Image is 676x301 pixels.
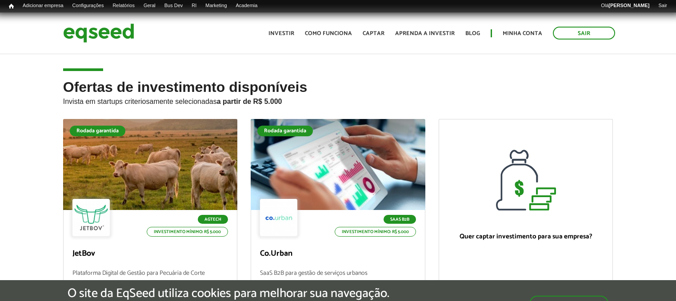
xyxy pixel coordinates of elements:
a: Captar [363,31,384,36]
p: JetBov [72,249,228,259]
span: Início [9,3,14,9]
p: Co.Urban [260,249,416,259]
img: EqSeed [63,21,134,45]
div: Rodada garantida [70,126,125,136]
a: Academia [232,2,262,9]
p: Investimento mínimo: R$ 5.000 [335,227,416,237]
a: Configurações [68,2,108,9]
a: Aprenda a investir [395,31,455,36]
a: Investir [268,31,294,36]
p: Quer captar investimento para sua empresa? [448,233,604,241]
p: Invista em startups criteriosamente selecionadas [63,95,613,106]
a: Bus Dev [160,2,188,9]
a: RI [187,2,201,9]
a: Adicionar empresa [18,2,68,9]
p: SaaS B2B [384,215,416,224]
h2: Ofertas de investimento disponíveis [63,79,613,119]
a: Geral [139,2,160,9]
h5: O site da EqSeed utiliza cookies para melhorar sua navegação. [68,287,389,301]
a: Blog [465,31,480,36]
p: SaaS B2B para gestão de serviços urbanos [260,270,416,289]
a: Olá[PERSON_NAME] [596,2,654,9]
p: Investimento mínimo: R$ 5.000 [147,227,228,237]
p: Plataforma Digital de Gestão para Pecuária de Corte [72,270,228,289]
a: Marketing [201,2,231,9]
a: Sair [654,2,672,9]
a: Sair [553,27,615,40]
a: Início [4,2,18,11]
strong: [PERSON_NAME] [608,3,649,8]
p: Agtech [198,215,228,224]
a: Minha conta [503,31,542,36]
div: Rodada garantida [257,126,313,136]
a: Relatórios [108,2,139,9]
strong: a partir de R$ 5.000 [217,98,282,105]
a: Como funciona [305,31,352,36]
